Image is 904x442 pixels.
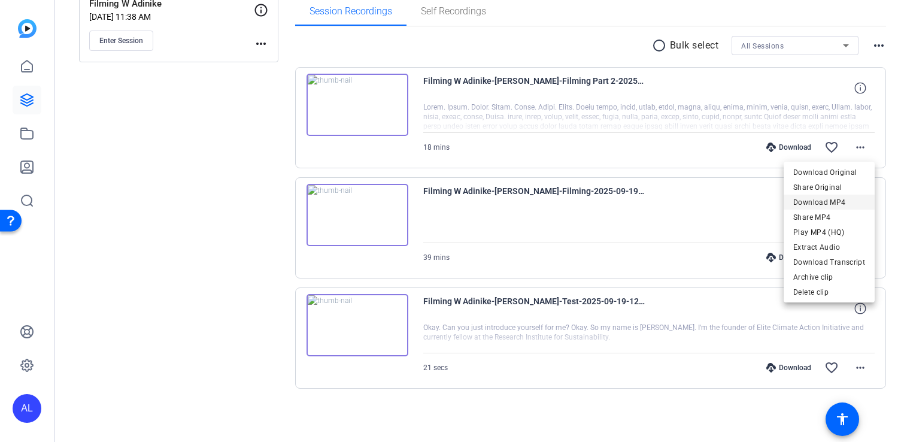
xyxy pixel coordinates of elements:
[793,195,865,210] span: Download MP4
[793,240,865,255] span: Extract Audio
[793,255,865,270] span: Download Transcript
[793,285,865,299] span: Delete clip
[793,210,865,225] span: Share MP4
[793,180,865,195] span: Share Original
[793,225,865,240] span: Play MP4 (HQ)
[793,165,865,180] span: Download Original
[793,270,865,284] span: Archive clip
